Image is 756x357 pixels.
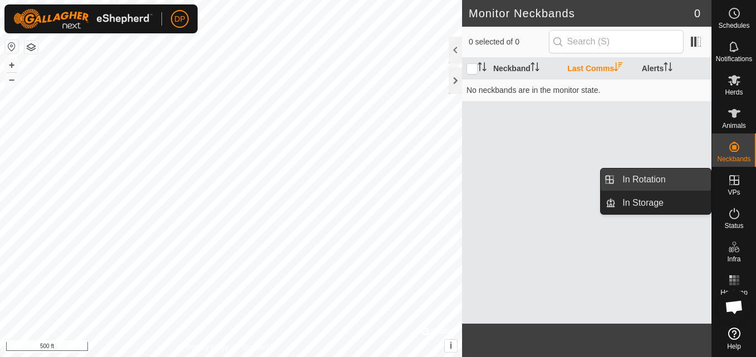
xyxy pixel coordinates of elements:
th: Last Comms [563,58,637,80]
span: Notifications [716,56,752,62]
p-sorticon: Activate to sort [614,64,623,73]
input: Search (S) [549,30,684,53]
th: Neckband [489,58,563,80]
button: Reset Map [5,40,18,53]
span: DP [174,13,185,25]
span: Infra [727,256,740,262]
p-sorticon: Activate to sort [664,64,672,73]
a: In Rotation [616,168,711,191]
span: Animals [722,122,746,129]
p-sorticon: Activate to sort [478,64,487,73]
span: Herds [725,89,743,96]
li: In Storage [601,192,711,214]
span: In Rotation [622,173,665,186]
img: Gallagher Logo [13,9,153,29]
p-sorticon: Activate to sort [531,64,539,73]
a: In Storage [616,192,711,214]
span: 0 selected of 0 [469,36,549,48]
button: + [5,58,18,72]
a: Help [712,323,756,354]
span: Heatmap [720,289,748,296]
span: Neckbands [717,156,750,162]
span: 0 [694,5,700,22]
div: Open chat [718,290,751,324]
span: i [450,341,452,350]
th: Alerts [637,58,711,80]
span: Help [727,343,741,350]
span: Status [724,222,743,229]
h2: Monitor Neckbands [469,7,694,20]
button: i [445,340,457,352]
td: No neckbands are in the monitor state. [462,79,711,101]
span: In Storage [622,196,664,210]
span: Schedules [718,22,749,29]
a: Contact Us [242,343,275,353]
button: Map Layers [24,41,38,54]
a: Privacy Policy [187,343,229,353]
span: VPs [728,189,740,196]
button: – [5,73,18,86]
li: In Rotation [601,168,711,191]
